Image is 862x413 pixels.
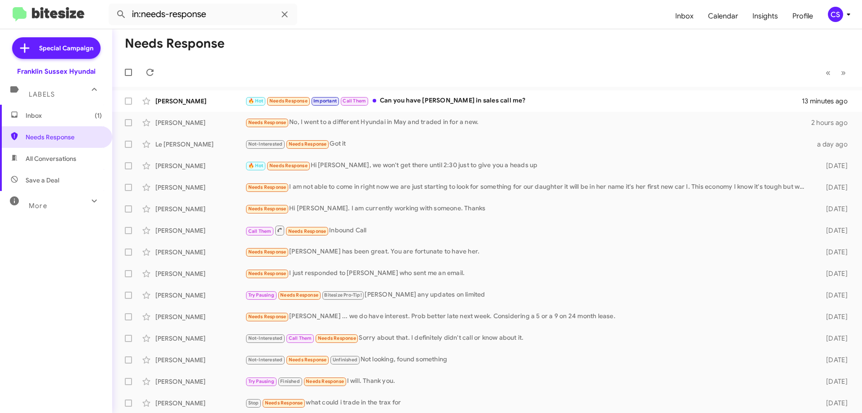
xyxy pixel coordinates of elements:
[812,355,855,364] div: [DATE]
[248,141,283,147] span: Not-Interested
[802,97,855,106] div: 13 minutes ago
[269,163,308,169] span: Needs Response
[155,226,245,235] div: [PERSON_NAME]
[812,140,855,149] div: a day ago
[812,291,855,300] div: [DATE]
[155,183,245,192] div: [PERSON_NAME]
[245,376,812,386] div: I will. Thank you.
[836,63,851,82] button: Next
[248,357,283,363] span: Not-Interested
[812,161,855,170] div: [DATE]
[155,97,245,106] div: [PERSON_NAME]
[812,248,855,257] div: [DATE]
[269,98,308,104] span: Needs Response
[245,139,812,149] div: Got it
[245,333,812,343] div: Sorry about that. I definitely didn't call or know about it.
[155,291,245,300] div: [PERSON_NAME]
[248,271,286,276] span: Needs Response
[248,120,286,125] span: Needs Response
[245,355,812,365] div: Not looking, found something
[248,98,264,104] span: 🔥 Hot
[288,228,326,234] span: Needs Response
[26,154,76,163] span: All Conversations
[812,269,855,278] div: [DATE]
[26,133,102,142] span: Needs Response
[248,206,286,212] span: Needs Response
[324,292,361,298] span: Bitesize Pro-Tip!
[821,63,851,82] nav: Page navigation example
[155,334,245,343] div: [PERSON_NAME]
[155,399,245,408] div: [PERSON_NAME]
[155,161,245,170] div: [PERSON_NAME]
[155,269,245,278] div: [PERSON_NAME]
[248,378,274,384] span: Try Pausing
[245,117,811,128] div: No, I went to a different Hyundai in May and traded in for a new.
[785,3,820,29] a: Profile
[26,111,102,120] span: Inbox
[812,399,855,408] div: [DATE]
[668,3,701,29] a: Inbox
[245,268,812,279] div: I just responded to [PERSON_NAME] who sent me an email.
[812,334,855,343] div: [DATE]
[289,335,312,341] span: Call Them
[841,67,846,78] span: »
[155,140,245,149] div: Le [PERSON_NAME]
[155,204,245,213] div: [PERSON_NAME]
[812,312,855,321] div: [DATE]
[245,398,812,408] div: what could i trade in the trax for
[12,37,101,59] a: Special Campaign
[812,183,855,192] div: [DATE]
[811,118,855,127] div: 2 hours ago
[248,184,286,190] span: Needs Response
[245,311,812,322] div: [PERSON_NAME] ... we do have interest. Prob better late next week. Considering a 5 or a 9 on 24 m...
[318,335,356,341] span: Needs Response
[248,249,286,255] span: Needs Response
[155,355,245,364] div: [PERSON_NAME]
[812,204,855,213] div: [DATE]
[248,335,283,341] span: Not-Interested
[155,377,245,386] div: [PERSON_NAME]
[155,248,245,257] div: [PERSON_NAME]
[248,163,264,169] span: 🔥 Hot
[289,141,327,147] span: Needs Response
[125,36,224,51] h1: Needs Response
[812,377,855,386] div: [DATE]
[29,90,55,98] span: Labels
[95,111,102,120] span: (1)
[313,98,337,104] span: Important
[265,400,303,406] span: Needs Response
[280,378,300,384] span: Finished
[820,7,852,22] button: CS
[826,67,831,78] span: «
[245,160,812,171] div: Hi [PERSON_NAME], we won't get there until 2:30 just to give you a heads up
[820,63,836,82] button: Previous
[29,202,47,210] span: More
[248,292,274,298] span: Try Pausing
[745,3,785,29] a: Insights
[248,314,286,320] span: Needs Response
[245,290,812,300] div: [PERSON_NAME] any updates on limited
[333,357,357,363] span: Unfinished
[248,400,259,406] span: Stop
[245,96,802,106] div: Can you have [PERSON_NAME] in sales call me?
[828,7,843,22] div: CS
[245,247,812,257] div: [PERSON_NAME] has been great. You are fortunate to have her.
[26,176,59,185] span: Save a Deal
[39,44,93,53] span: Special Campaign
[245,204,812,214] div: Hi [PERSON_NAME]. I am currently working with someone. Thanks
[109,4,297,25] input: Search
[812,226,855,235] div: [DATE]
[245,182,812,192] div: I am not able to come in right now we are just starting to look for something for our daughter it...
[248,228,272,234] span: Call Them
[155,312,245,321] div: [PERSON_NAME]
[155,118,245,127] div: [PERSON_NAME]
[343,98,366,104] span: Call Them
[701,3,745,29] a: Calendar
[289,357,327,363] span: Needs Response
[306,378,344,384] span: Needs Response
[17,67,96,76] div: Franklin Sussex Hyundai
